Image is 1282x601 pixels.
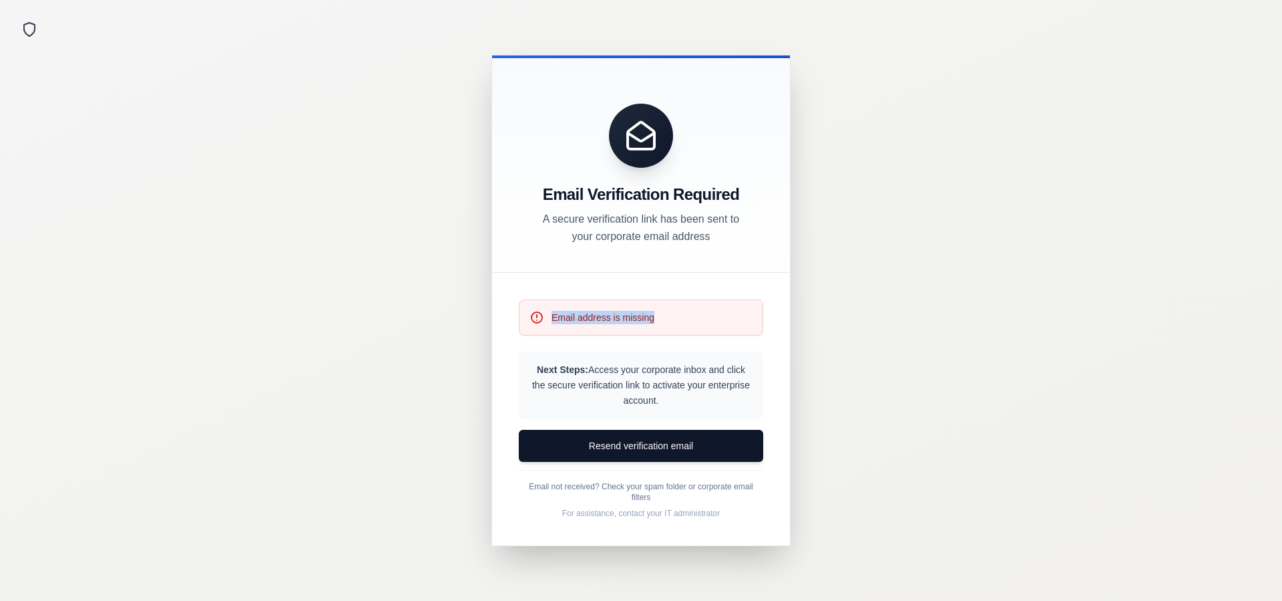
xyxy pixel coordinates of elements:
[529,362,753,408] p: Access your corporate inbox and click the secure verification link to activate your enterprise ac...
[534,211,748,245] p: A secure verification link has been sent to your corporate email address
[519,481,763,503] p: Email not received? Check your spam folder or corporate email filters
[519,508,763,519] p: For assistance, contact your IT administrator
[537,364,588,375] strong: Next Steps:
[508,184,774,205] h3: Email Verification Required
[519,430,763,462] button: Resend verification email
[552,311,654,324] p: Email address is missing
